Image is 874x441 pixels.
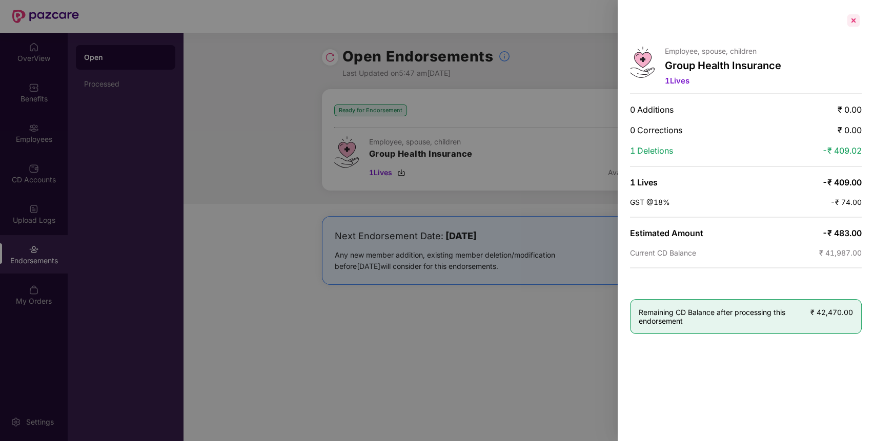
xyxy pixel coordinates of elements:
span: Current CD Balance [630,248,696,257]
span: ₹ 0.00 [838,104,862,115]
span: -₹ 74.00 [830,198,862,206]
span: Estimated Amount [630,228,703,238]
span: ₹ 42,470.00 [810,308,853,317]
span: 1 Deletions [630,145,673,156]
img: svg+xml;base64,PHN2ZyB4bWxucz0iaHR0cDovL3d3dy53My5vcmcvMjAwMC9zdmciIHdpZHRoPSI0Ny43MTQiIGhlaWdodD... [630,47,655,78]
span: GST @18% [630,198,670,206]
p: Group Health Insurance [665,59,781,72]
span: -₹ 409.00 [822,177,862,187]
span: -₹ 483.00 [822,228,862,238]
span: Remaining CD Balance after processing this endorsement [639,308,810,325]
span: -₹ 409.02 [822,145,862,156]
p: Employee, spouse, children [665,47,781,55]
span: ₹ 41,987.00 [819,248,862,257]
span: 1 Lives [630,177,658,187]
span: 1 Lives [665,76,689,86]
span: 0 Additions [630,104,674,115]
span: ₹ 0.00 [838,125,862,135]
span: 0 Corrections [630,125,682,135]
